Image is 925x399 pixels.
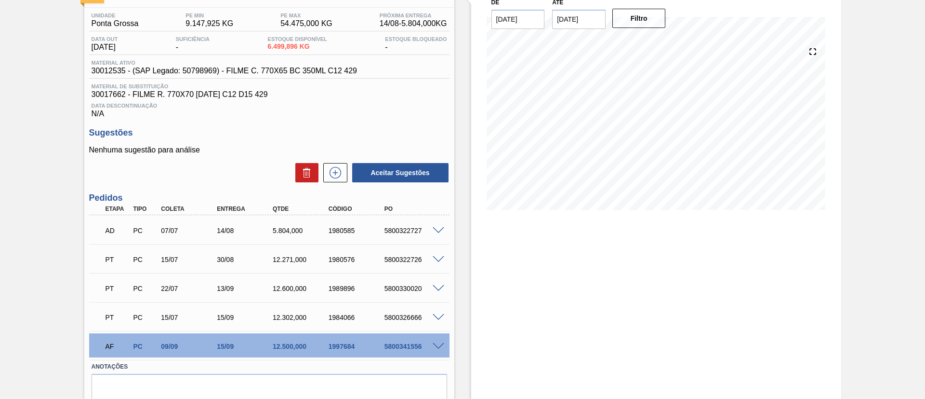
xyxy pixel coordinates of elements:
[382,285,445,292] div: 5800330020
[106,227,130,234] p: AD
[214,343,277,350] div: 15/09/2025
[383,36,449,52] div: -
[159,314,221,321] div: 15/07/2025
[214,314,277,321] div: 15/09/2025
[92,19,139,28] span: Ponta Grossa
[89,99,449,118] div: N/A
[92,43,118,52] span: [DATE]
[291,163,318,182] div: Excluir Sugestões
[270,206,333,212] div: Qtde
[92,60,357,66] span: Material ativo
[214,256,277,263] div: 30/08/2025
[280,19,332,28] span: 54.475,000 KG
[103,220,132,241] div: Aguardando Descarga
[131,227,159,234] div: Pedido de Compra
[380,13,447,18] span: Próxima Entrega
[214,206,277,212] div: Entrega
[92,360,447,374] label: Anotações
[173,36,212,52] div: -
[103,249,132,270] div: Pedido em Trânsito
[382,343,445,350] div: 5800341556
[131,285,159,292] div: Pedido de Compra
[270,343,333,350] div: 12.500,000
[159,256,221,263] div: 15/07/2025
[103,336,132,357] div: Aguardando Faturamento
[131,256,159,263] div: Pedido de Compra
[382,314,445,321] div: 5800326666
[159,343,221,350] div: 09/09/2025
[380,19,447,28] span: 14/08 - 5.804,000 KG
[92,103,447,109] span: Data Descontinuação
[326,206,389,212] div: Código
[92,67,357,75] span: 30012535 - (SAP Legado: 50798969) - FILME C. 770X65 BC 350ML C12 429
[612,9,666,28] button: Filtro
[326,285,389,292] div: 1989896
[106,256,130,263] p: PT
[552,10,606,29] input: dd/mm/yyyy
[382,227,445,234] div: 5800322727
[268,36,327,42] span: Estoque Disponível
[131,343,159,350] div: Pedido de Compra
[131,314,159,321] div: Pedido de Compra
[318,163,347,182] div: Nova sugestão
[106,285,130,292] p: PT
[326,343,389,350] div: 1997684
[491,10,545,29] input: dd/mm/yyyy
[382,206,445,212] div: PO
[89,146,449,154] p: Nenhuma sugestão para análise
[159,227,221,234] div: 07/07/2025
[159,285,221,292] div: 22/07/2025
[326,314,389,321] div: 1984066
[131,206,159,212] div: Tipo
[89,128,449,138] h3: Sugestões
[106,314,130,321] p: PT
[103,278,132,299] div: Pedido em Trânsito
[326,227,389,234] div: 1980585
[214,227,277,234] div: 14/08/2025
[347,162,449,183] div: Aceitar Sugestões
[92,13,139,18] span: Unidade
[92,36,118,42] span: Data out
[270,314,333,321] div: 12.302,000
[159,206,221,212] div: Coleta
[280,13,332,18] span: PE MAX
[326,256,389,263] div: 1980576
[103,307,132,328] div: Pedido em Trânsito
[270,256,333,263] div: 12.271,000
[385,36,447,42] span: Estoque Bloqueado
[92,90,447,99] span: 30017662 - FILME R. 770X70 [DATE] C12 D15 429
[185,19,233,28] span: 9.147,925 KG
[89,193,449,203] h3: Pedidos
[106,343,130,350] p: AF
[352,163,449,182] button: Aceitar Sugestões
[185,13,233,18] span: PE MIN
[176,36,210,42] span: Suficiência
[268,43,327,50] span: 6.499,896 KG
[103,206,132,212] div: Etapa
[382,256,445,263] div: 5800322726
[214,285,277,292] div: 13/09/2025
[270,285,333,292] div: 12.600,000
[92,83,447,89] span: Material de Substituição
[270,227,333,234] div: 5.804,000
